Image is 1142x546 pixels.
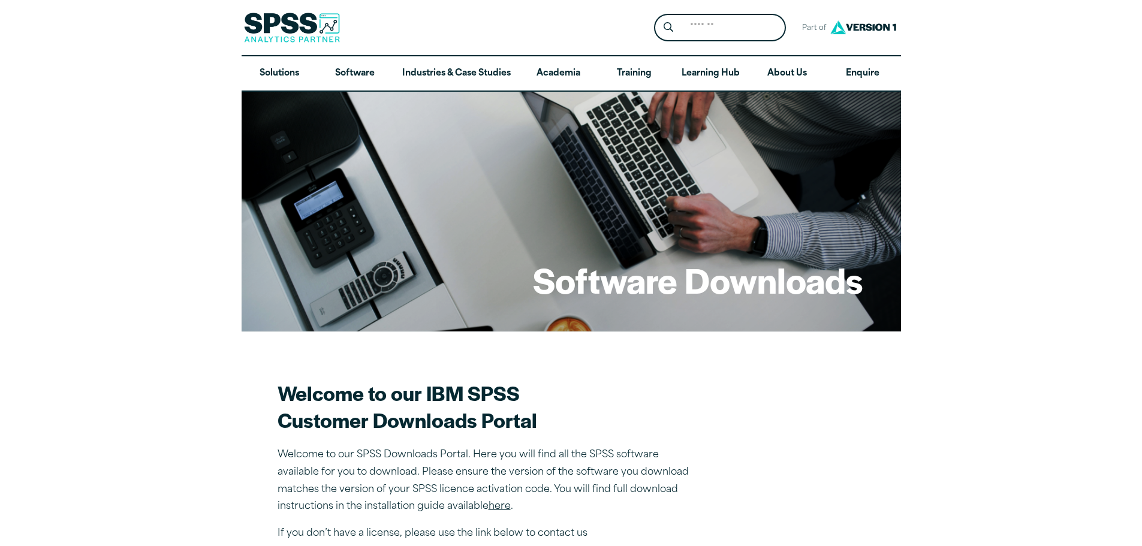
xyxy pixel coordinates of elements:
button: Search magnifying glass icon [657,17,679,39]
h1: Software Downloads [533,257,863,303]
h2: Welcome to our IBM SPSS Customer Downloads Portal [278,379,697,433]
img: SPSS Analytics Partner [244,13,340,43]
p: If you don’t have a license, please use the link below to contact us [278,525,697,542]
svg: Search magnifying glass icon [664,22,673,32]
p: Welcome to our SPSS Downloads Portal. Here you will find all the SPSS software available for you ... [278,447,697,515]
a: Academia [520,56,596,91]
img: Version1 Logo [827,16,899,38]
a: Enquire [825,56,900,91]
a: here [489,502,511,511]
a: Industries & Case Studies [393,56,520,91]
a: Training [596,56,671,91]
form: Site Header Search Form [654,14,786,42]
a: About Us [749,56,825,91]
nav: Desktop version of site main menu [242,56,901,91]
a: Software [317,56,393,91]
a: Learning Hub [672,56,749,91]
a: Solutions [242,56,317,91]
span: Part of [796,20,827,37]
